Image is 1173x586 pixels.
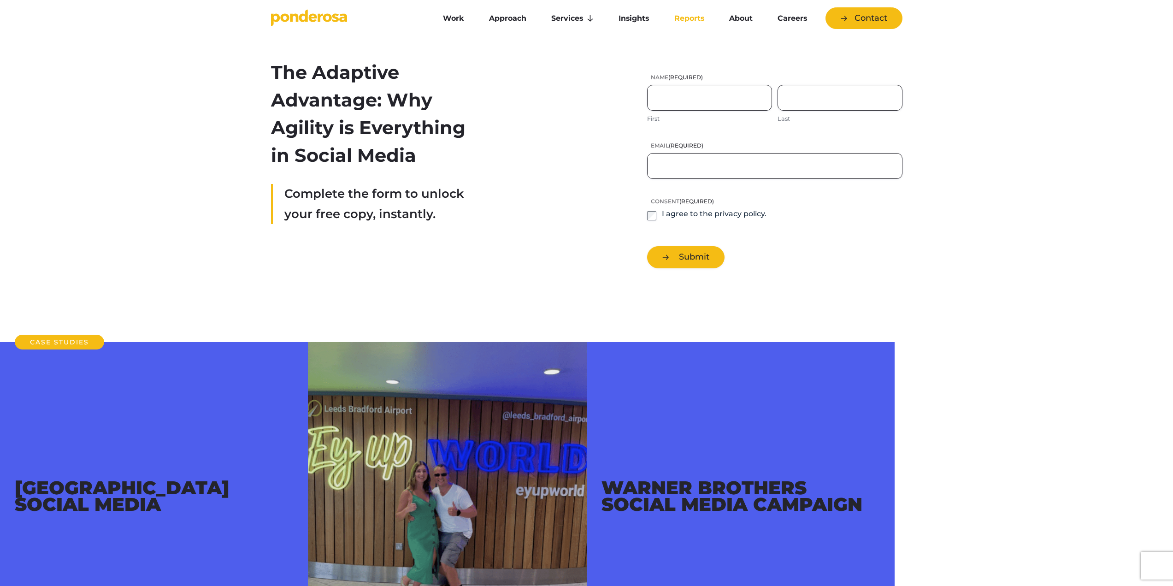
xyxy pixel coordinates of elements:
[15,335,104,349] h2: Case Studies
[647,197,714,205] legend: Consent
[271,59,472,169] h2: The Adaptive Advantage: Why Agility is Everything in Social Media
[647,142,902,149] label: Email
[719,9,763,28] a: About
[647,114,772,123] label: First
[662,209,766,220] label: I agree to the privacy policy.
[664,9,715,28] a: Reports
[778,114,902,123] label: Last
[668,74,703,81] span: (Required)
[669,142,703,149] span: (Required)
[608,9,660,28] a: Insights
[432,9,475,28] a: Work
[679,198,714,205] span: (Required)
[271,184,472,224] div: Complete the form to unlock your free copy, instantly.
[271,9,419,28] a: Go to homepage
[647,73,703,81] legend: Name
[478,9,537,28] a: Approach
[541,9,604,28] a: Services
[647,246,725,268] button: Submit
[825,7,902,29] a: Contact
[767,9,818,28] a: Careers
